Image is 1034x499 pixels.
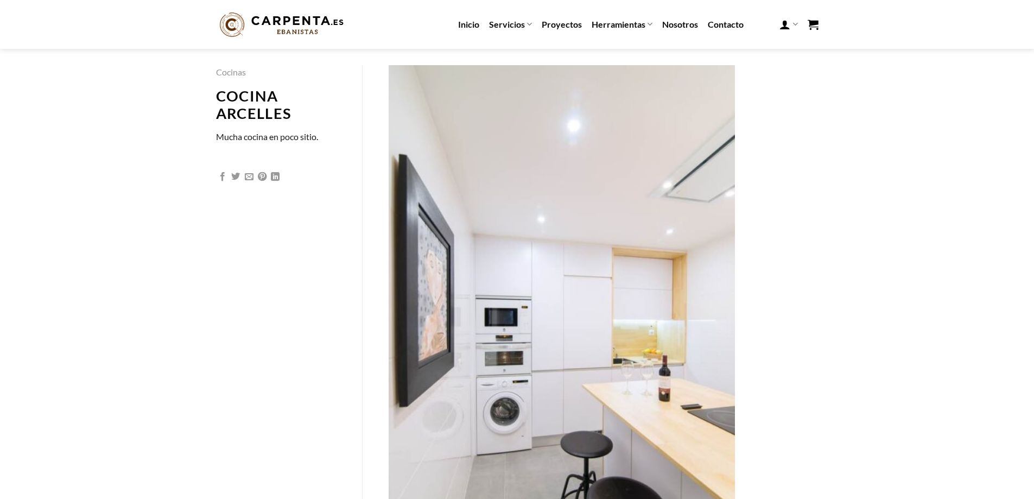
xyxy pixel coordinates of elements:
[592,14,652,35] a: Herramientas
[489,14,532,35] a: Servicios
[708,15,744,34] a: Contacto
[216,87,346,123] h1: Cocina Arcelles
[458,15,479,34] a: Inicio
[662,15,698,34] a: Nosotros
[542,15,582,34] a: Proyectos
[216,67,246,77] a: Cocinas
[216,10,347,40] img: Carpenta.es
[216,130,346,157] p: Mucha cocina en poco sitio.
